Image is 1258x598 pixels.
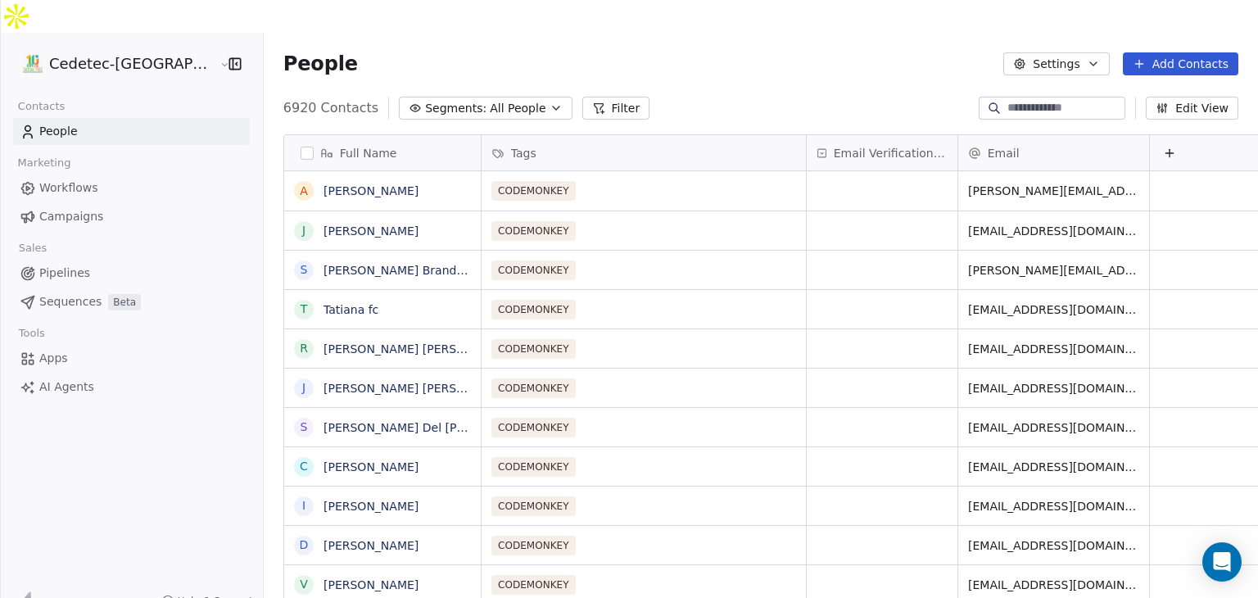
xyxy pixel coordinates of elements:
span: Contacts [11,94,72,119]
div: Email Verification Status [807,135,957,170]
span: People [283,52,358,76]
div: T [300,301,307,318]
a: [PERSON_NAME] [324,578,419,591]
div: V [300,576,308,593]
img: IMAGEN%2010%20A%C3%83%C2%91OS.png [23,54,43,74]
span: Cedetec-[GEOGRAPHIC_DATA] [49,53,215,75]
span: CODEMONKEY [491,457,576,477]
span: Pipelines [39,265,90,282]
span: Marketing [11,151,78,175]
a: Apps [13,345,250,372]
a: [PERSON_NAME] [324,184,419,197]
div: S [300,419,307,436]
button: Settings [1003,52,1109,75]
span: Full Name [340,145,397,161]
span: [EMAIL_ADDRESS][DOMAIN_NAME] [968,577,1139,593]
span: [EMAIL_ADDRESS][DOMAIN_NAME] [968,341,1139,357]
div: J [302,379,305,396]
span: Sales [11,236,54,260]
a: [PERSON_NAME] [PERSON_NAME] [324,342,518,356]
span: AI Agents [39,378,94,396]
a: [PERSON_NAME] [324,224,419,238]
span: [EMAIL_ADDRESS][DOMAIN_NAME] [968,537,1139,554]
span: All People [490,100,545,117]
span: CODEMONKEY [491,575,576,595]
button: Filter [582,97,650,120]
span: CODEMONKEY [491,221,576,241]
div: Email [958,135,1149,170]
div: J [302,222,305,239]
a: People [13,118,250,145]
a: Pipelines [13,260,250,287]
span: Workflows [39,179,98,197]
div: D [299,537,308,554]
div: A [300,183,308,200]
span: Segments: [425,100,486,117]
span: Beta [108,294,141,310]
span: CODEMONKEY [491,181,576,201]
span: [EMAIL_ADDRESS][DOMAIN_NAME] [968,459,1139,475]
span: CODEMONKEY [491,496,576,516]
button: Edit View [1146,97,1238,120]
span: CODEMONKEY [491,378,576,398]
a: [PERSON_NAME] Brand [PERSON_NAME] [324,264,555,277]
a: AI Agents [13,374,250,401]
span: [EMAIL_ADDRESS][DOMAIN_NAME] [968,301,1139,318]
span: Campaigns [39,208,103,225]
span: [EMAIL_ADDRESS][DOMAIN_NAME] [968,223,1139,239]
div: C [300,458,308,475]
div: Open Intercom Messenger [1202,542,1242,582]
span: Apps [39,350,68,367]
span: Tools [11,321,52,346]
a: SequencesBeta [13,288,250,315]
span: Email [988,145,1020,161]
a: [PERSON_NAME] Del [PERSON_NAME] [PERSON_NAME] [324,421,640,434]
a: [PERSON_NAME] [324,460,419,473]
span: [PERSON_NAME][EMAIL_ADDRESS][PERSON_NAME][DOMAIN_NAME] [968,183,1139,199]
button: Cedetec-[GEOGRAPHIC_DATA] [20,50,208,78]
a: Workflows [13,174,250,202]
span: [EMAIL_ADDRESS][DOMAIN_NAME] [968,380,1139,396]
span: CODEMONKEY [491,418,576,437]
div: I [302,497,305,514]
a: Tatiana fc [324,303,378,316]
a: [PERSON_NAME] [PERSON_NAME] [324,382,518,395]
span: CODEMONKEY [491,339,576,359]
button: Add Contacts [1123,52,1238,75]
span: Tags [511,145,536,161]
div: R [300,340,308,357]
span: [EMAIL_ADDRESS][DOMAIN_NAME] [968,498,1139,514]
span: 6920 Contacts [283,98,378,118]
span: CODEMONKEY [491,300,576,319]
span: Sequences [39,293,102,310]
span: CODEMONKEY [491,536,576,555]
span: People [39,123,78,140]
a: [PERSON_NAME] [324,500,419,513]
a: [PERSON_NAME] [324,539,419,552]
div: Tags [482,135,806,170]
div: S [300,261,307,279]
span: [PERSON_NAME][EMAIL_ADDRESS][DOMAIN_NAME] [968,262,1139,279]
span: [EMAIL_ADDRESS][DOMAIN_NAME] [968,419,1139,436]
span: Email Verification Status [834,145,948,161]
div: Full Name [284,135,481,170]
span: CODEMONKEY [491,260,576,280]
a: Campaigns [13,203,250,230]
